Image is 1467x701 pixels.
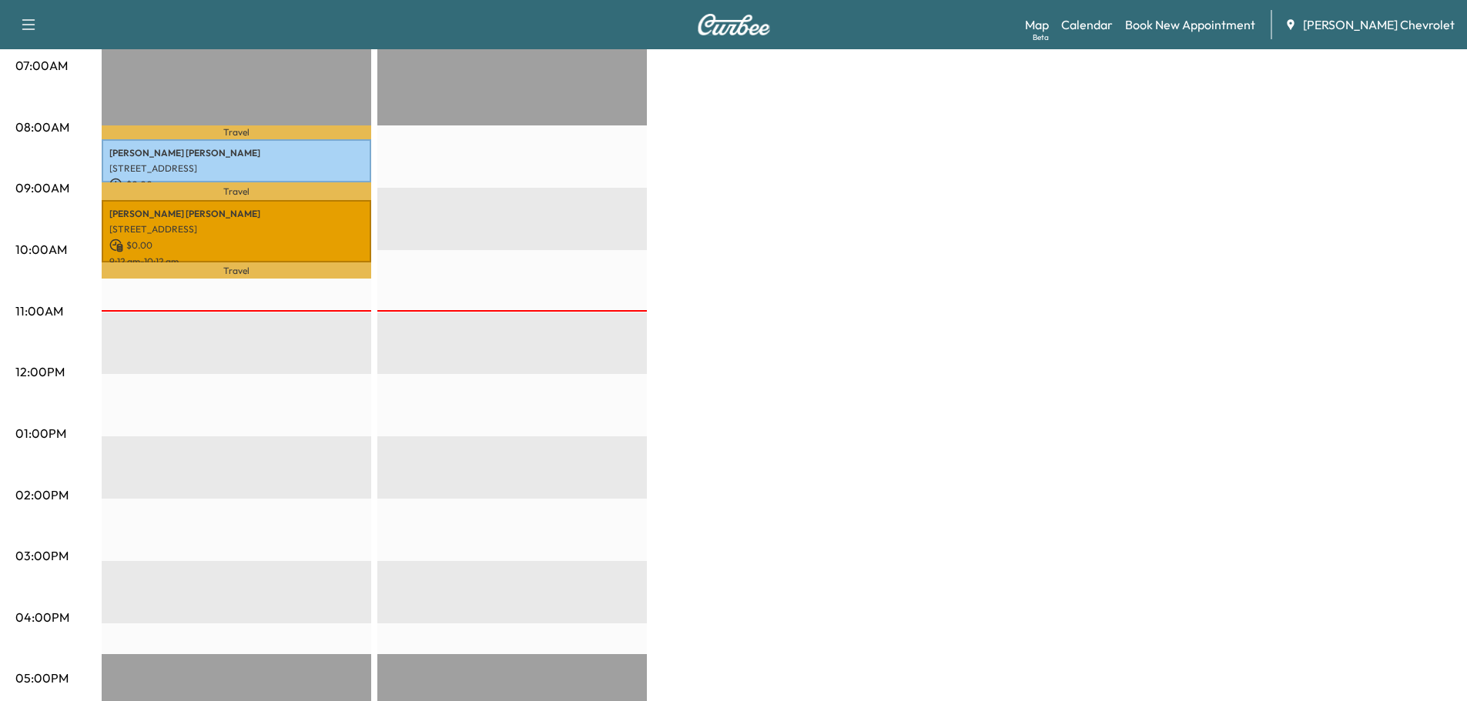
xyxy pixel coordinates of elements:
[109,223,363,235] p: [STREET_ADDRESS]
[102,262,371,279] p: Travel
[1033,32,1049,43] div: Beta
[15,486,69,504] p: 02:00PM
[1025,15,1049,34] a: MapBeta
[15,546,69,565] p: 03:00PM
[1125,15,1255,34] a: Book New Appointment
[109,147,363,159] p: [PERSON_NAME] [PERSON_NAME]
[109,239,363,252] p: $ 0.00
[109,208,363,220] p: [PERSON_NAME] [PERSON_NAME]
[1303,15,1455,34] span: [PERSON_NAME] Chevrolet
[15,56,68,75] p: 07:00AM
[1061,15,1113,34] a: Calendar
[15,424,66,442] p: 01:00PM
[15,608,69,626] p: 04:00PM
[102,125,371,139] p: Travel
[15,302,63,320] p: 11:00AM
[15,240,67,259] p: 10:00AM
[15,669,69,687] p: 05:00PM
[15,118,69,136] p: 08:00AM
[15,362,65,381] p: 12:00PM
[15,179,69,197] p: 09:00AM
[102,182,371,200] p: Travel
[109,255,363,268] p: 9:12 am - 10:12 am
[109,178,363,192] p: $ 0.00
[697,14,771,35] img: Curbee Logo
[109,162,363,175] p: [STREET_ADDRESS]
